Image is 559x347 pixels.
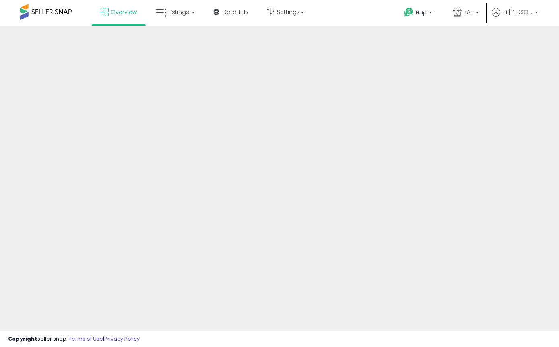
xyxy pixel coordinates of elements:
[8,335,140,343] div: seller snap | |
[464,8,473,16] span: KAT
[104,335,140,343] a: Privacy Policy
[398,1,440,26] a: Help
[168,8,189,16] span: Listings
[502,8,532,16] span: Hi [PERSON_NAME]
[223,8,248,16] span: DataHub
[404,7,414,17] i: Get Help
[416,9,427,16] span: Help
[8,335,37,343] strong: Copyright
[69,335,103,343] a: Terms of Use
[111,8,137,16] span: Overview
[492,8,538,26] a: Hi [PERSON_NAME]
